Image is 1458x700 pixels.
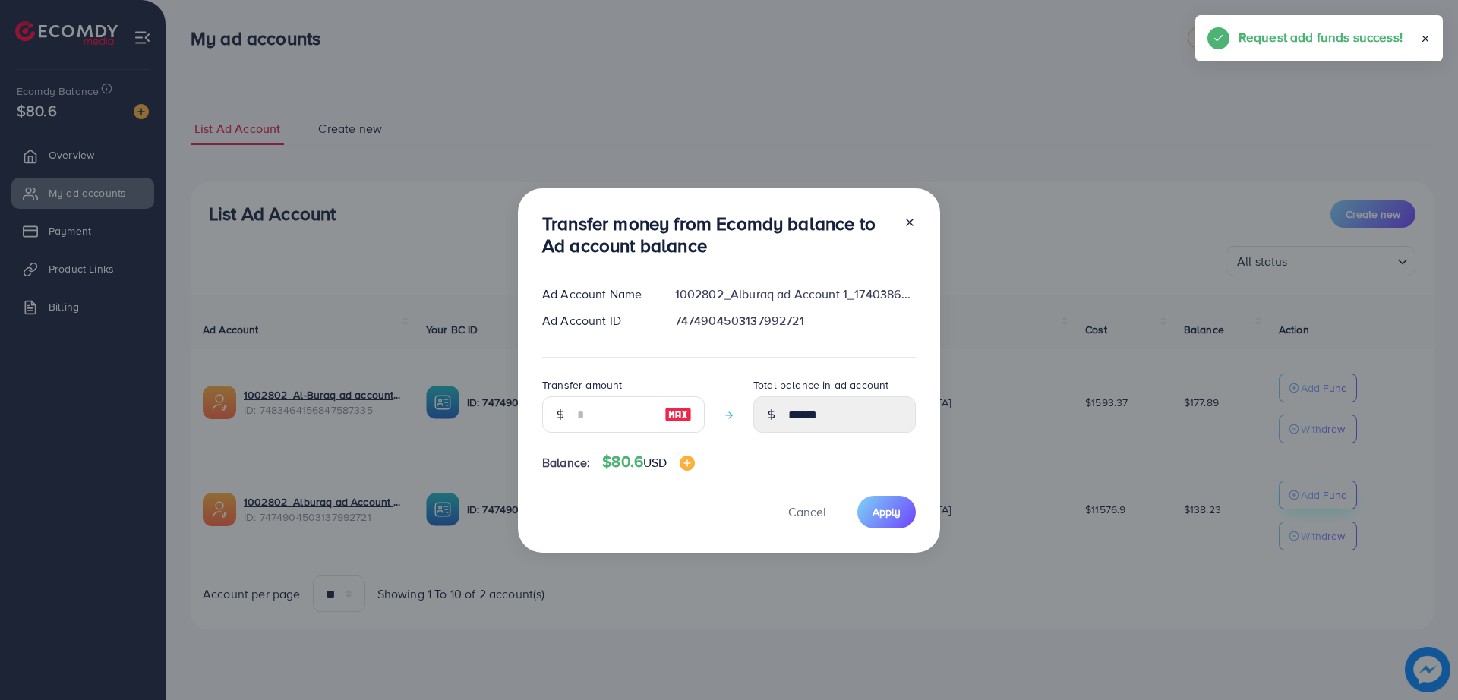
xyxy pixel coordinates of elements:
button: Apply [857,496,916,528]
span: Balance: [542,454,590,471]
div: Ad Account ID [530,312,663,330]
div: Ad Account Name [530,285,663,303]
button: Cancel [769,496,845,528]
label: Transfer amount [542,377,622,393]
div: 7474904503137992721 [663,312,928,330]
label: Total balance in ad account [753,377,888,393]
span: Cancel [788,503,826,520]
img: image [680,456,695,471]
span: Apply [873,504,901,519]
div: 1002802_Alburaq ad Account 1_1740386843243 [663,285,928,303]
h5: Request add funds success! [1239,27,1403,47]
span: USD [643,454,667,471]
img: image [664,405,692,424]
h3: Transfer money from Ecomdy balance to Ad account balance [542,213,892,257]
h4: $80.6 [602,452,694,471]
